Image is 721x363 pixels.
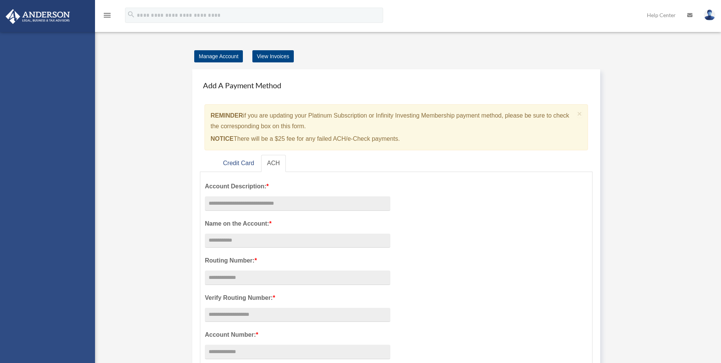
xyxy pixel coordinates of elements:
[205,218,390,229] label: Name on the Account:
[205,181,390,192] label: Account Description:
[194,50,243,62] a: Manage Account
[205,255,390,266] label: Routing Number:
[252,50,294,62] a: View Invoices
[211,112,243,119] strong: REMINDER
[204,104,588,150] div: if you are updating your Platinum Subscription or Infinity Investing Membership payment method, p...
[205,293,390,303] label: Verify Routing Number:
[211,134,574,144] p: There will be a $25 fee for any failed ACH/e-Check payments.
[127,10,135,19] i: search
[103,11,112,20] i: menu
[3,9,72,24] img: Anderson Advisors Platinum Portal
[577,109,582,118] span: ×
[261,155,286,172] a: ACH
[200,77,593,94] h4: Add A Payment Method
[103,13,112,20] a: menu
[205,330,390,340] label: Account Number:
[211,135,233,142] strong: NOTICE
[704,10,715,21] img: User Pic
[217,155,260,172] a: Credit Card
[577,110,582,118] button: Close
